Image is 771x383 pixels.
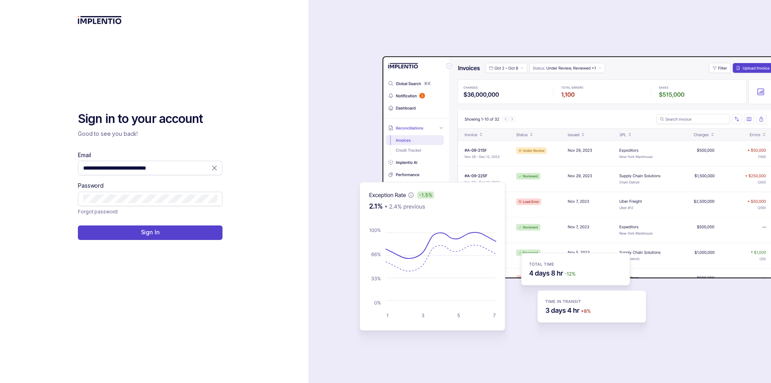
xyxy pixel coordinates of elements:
[78,16,122,24] img: logo
[78,225,222,240] button: Sign In
[141,228,160,236] p: Sign In
[78,130,222,138] p: Good to see you back!
[78,111,222,127] h2: Sign in to your account
[78,208,118,216] p: Forgot password
[78,182,104,190] label: Password
[78,208,118,216] a: Link Forgot password
[78,151,91,159] label: Email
